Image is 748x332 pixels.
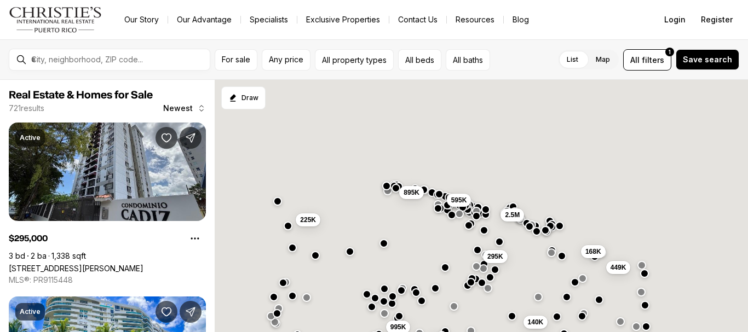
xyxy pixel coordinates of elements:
[296,213,320,226] button: 225K
[300,215,316,224] span: 225K
[447,194,471,207] button: 595K
[157,97,212,119] button: Newest
[262,49,310,71] button: Any price
[505,211,520,219] span: 2.5M
[390,323,406,331] span: 995K
[9,264,143,273] a: 253 253 CALLE CHILE CONDO CADIZ #9D, SAN JUAN PR, 00917
[9,7,102,33] img: logo
[630,54,640,66] span: All
[116,12,168,27] a: Our Story
[500,208,524,222] button: 2.5M
[669,48,671,56] span: 1
[222,55,250,64] span: For sale
[156,127,177,149] button: Save Property: 253 253 CALLE CHILE CONDO CADIZ #9D
[523,316,548,329] button: 140K
[487,252,503,261] span: 295K
[642,54,664,66] span: filters
[558,50,587,69] label: List
[20,307,41,316] p: Active
[446,49,490,71] button: All baths
[694,9,739,31] button: Register
[664,15,686,24] span: Login
[180,301,202,323] button: Share Property
[163,104,193,113] span: Newest
[399,186,424,199] button: 895K
[447,12,503,27] a: Resources
[701,15,733,24] span: Register
[168,12,240,27] a: Our Advantage
[315,49,394,71] button: All property types
[451,196,467,205] span: 595K
[398,49,441,71] button: All beds
[676,49,739,70] button: Save search
[683,55,732,64] span: Save search
[180,127,202,149] button: Share Property
[215,49,257,71] button: For sale
[269,55,303,64] span: Any price
[297,12,389,27] a: Exclusive Properties
[528,318,544,327] span: 140K
[156,301,177,323] button: Save Property: 550 AVENIDA CONSTITUCION #1210
[483,250,508,263] button: 295K
[404,188,419,197] span: 895K
[389,12,446,27] button: Contact Us
[504,12,538,27] a: Blog
[20,133,41,142] p: Active
[9,90,153,101] span: Real Estate & Homes for Sale
[623,49,671,71] button: Allfilters1
[241,12,297,27] a: Specialists
[9,104,44,113] p: 721 results
[658,9,692,31] button: Login
[587,50,619,69] label: Map
[221,86,266,109] button: Start drawing
[184,228,206,249] button: Property options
